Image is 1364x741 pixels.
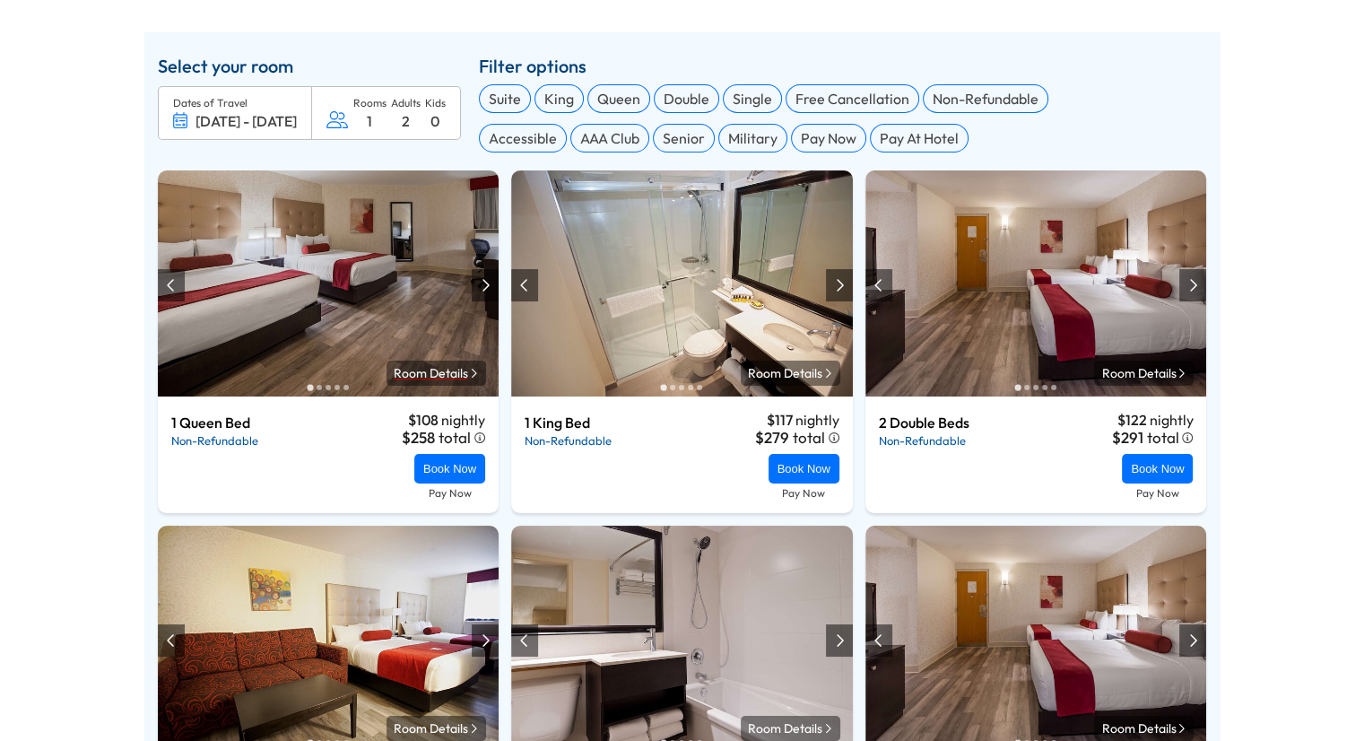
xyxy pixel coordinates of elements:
[723,84,782,113] div: Single
[479,84,531,113] div: Suite
[1122,486,1193,500] div: Pay Now
[252,112,297,130] span: [DATE]
[353,96,387,109] div: Rooms
[1101,720,1176,737] span: Room Details
[769,454,839,484] button: Book Now
[1296,702,1306,716] span: ⇧
[718,124,787,153] div: Military
[755,428,789,447] div: $279
[1122,454,1193,484] button: Book Now
[741,716,840,741] a: Room Details
[402,428,435,447] div: $258
[387,716,486,741] a: Room Details
[786,84,919,113] div: Free Cancellation
[865,170,1207,397] img: Room 22 of 40
[741,361,840,386] a: Room Details
[367,112,372,130] div: 1
[402,112,410,130] div: 2
[534,84,584,113] div: King
[430,112,439,130] div: 0
[439,428,471,447] span: total
[879,414,1105,432] div: 2 Double Beds
[158,55,293,77] div: Select your room
[795,414,839,427] span: nightly
[654,84,719,113] div: Double
[1111,428,1142,447] div: $291
[1309,702,1329,716] span: Top
[441,414,485,427] span: nightly
[391,96,421,109] div: Adults
[767,414,793,427] div: $117
[408,414,439,427] div: $108
[791,124,866,153] div: Pay Now
[387,361,486,386] a: Room Details
[748,365,822,381] span: Room Details
[414,454,485,484] button: Book Now
[511,170,853,397] img: Room 27 of 40
[243,112,249,130] span: -
[570,124,649,153] div: AAA Club
[748,720,822,737] span: Room Details
[793,428,825,447] span: total
[171,414,395,432] div: 1 Queen Bed
[1094,361,1194,386] a: Room Details
[394,720,468,737] span: Room Details
[173,96,297,109] div: Dates of Travel
[171,434,395,448] div: Non-Refundable
[769,486,839,500] div: Pay Now
[479,55,586,77] span: Filter options
[195,112,240,130] span: [DATE]
[923,84,1048,113] div: Non-Refundable
[1116,414,1146,427] div: $122
[525,414,748,432] div: 1 King Bed
[587,84,650,113] div: Queen
[525,434,748,448] div: Non-Refundable
[1101,365,1176,381] span: Room Details
[1149,414,1193,427] span: nightly
[1146,428,1178,447] span: total
[479,124,567,153] div: Accessible
[870,124,969,153] div: Pay At Hotel
[394,365,468,381] span: Room Details
[414,486,485,500] div: Pay Now
[1094,716,1194,741] a: Room Details
[425,96,446,109] div: Kids
[879,434,1105,448] div: Non-Refundable
[653,124,715,153] div: Senior
[158,170,500,397] img: Room 21 of 40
